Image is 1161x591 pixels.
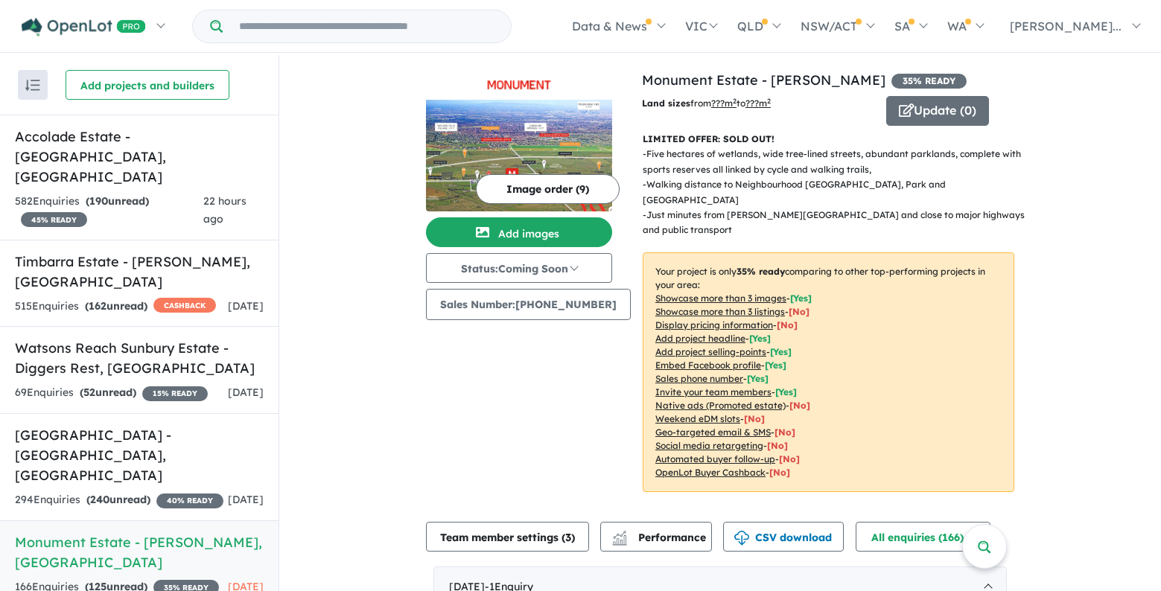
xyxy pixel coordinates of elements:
[15,127,264,187] h5: Accolade Estate - [GEOGRAPHIC_DATA] , [GEOGRAPHIC_DATA]
[228,299,264,313] span: [DATE]
[737,98,771,109] span: to
[891,74,967,89] span: 35 % READY
[767,440,788,451] span: [No]
[655,319,773,330] u: Display pricing information
[744,413,765,424] span: [No]
[655,467,766,478] u: OpenLot Buyer Cashback
[426,522,589,552] button: Team member settings (3)
[737,266,785,277] b: 35 % ready
[15,338,264,378] h5: Watsons Reach Sunbury Estate - Diggers Rest , [GEOGRAPHIC_DATA]
[426,289,631,320] button: Sales Number:[PHONE_NUMBER]
[655,373,743,384] u: Sales phone number
[765,360,786,371] span: [ Yes ]
[655,400,786,411] u: Native ads (Promoted estate)
[655,453,775,464] u: Automated buyer follow-up
[655,306,785,317] u: Showcase more than 3 listings
[642,71,885,89] a: Monument Estate - [PERSON_NAME]
[789,400,810,411] span: [No]
[426,253,612,283] button: Status:Coming Soon
[614,531,706,544] span: Performance
[655,427,771,438] u: Geo-targeted email & SMS
[15,491,223,509] div: 294 Enquir ies
[612,535,627,545] img: bar-chart.svg
[886,96,989,126] button: Update (0)
[142,386,208,401] span: 15 % READY
[15,252,264,292] h5: Timbarra Estate - [PERSON_NAME] , [GEOGRAPHIC_DATA]
[85,299,147,313] strong: ( unread)
[734,531,749,546] img: download icon
[770,346,792,357] span: [ Yes ]
[432,76,606,94] img: Monument Estate - Bonnie Brook Logo
[83,386,95,399] span: 52
[643,208,1026,238] p: - Just minutes from [PERSON_NAME][GEOGRAPHIC_DATA] and close to major highways and public transport
[66,70,229,100] button: Add projects and builders
[643,147,1026,177] p: - Five hectares of wetlands, wide tree-lined streets, abundant parklands, complete with sports re...
[15,384,208,402] div: 69 Enquir ies
[21,212,87,227] span: 45 % READY
[790,293,812,304] span: [ Yes ]
[228,493,264,506] span: [DATE]
[777,319,798,330] span: [ No ]
[600,522,712,552] button: Performance
[789,306,809,317] span: [ No ]
[642,98,690,109] b: Land sizes
[86,194,149,208] strong: ( unread)
[203,194,246,226] span: 22 hours ago
[15,193,203,229] div: 582 Enquir ies
[613,531,626,539] img: line-chart.svg
[153,298,216,313] span: CASHBACK
[655,360,761,371] u: Embed Facebook profile
[655,413,740,424] u: Weekend eDM slots
[856,522,990,552] button: All enquiries (166)
[643,132,1014,147] p: LIMITED OFFER: SOLD OUT!
[565,531,571,544] span: 3
[89,299,106,313] span: 162
[80,386,136,399] strong: ( unread)
[15,425,264,485] h5: [GEOGRAPHIC_DATA] - [GEOGRAPHIC_DATA] , [GEOGRAPHIC_DATA]
[643,177,1026,208] p: - Walking distance to Neighbourhood [GEOGRAPHIC_DATA], Park and [GEOGRAPHIC_DATA]
[426,100,612,211] img: Monument Estate - Bonnie Brook
[774,427,795,438] span: [No]
[226,10,508,42] input: Try estate name, suburb, builder or developer
[426,70,612,211] a: Monument Estate - Bonnie Brook LogoMonument Estate - Bonnie Brook
[228,386,264,399] span: [DATE]
[156,493,223,508] span: 40 % READY
[723,522,844,552] button: CSV download
[89,194,108,208] span: 190
[22,18,146,36] img: Openlot PRO Logo White
[655,386,772,397] u: Invite your team members
[476,174,620,204] button: Image order (9)
[733,97,737,105] sup: 2
[747,373,769,384] span: [ Yes ]
[643,252,1014,492] p: Your project is only comparing to other top-performing projects in your area: - - - - - - - - - -...
[15,298,216,316] div: 515 Enquir ies
[90,493,109,506] span: 240
[745,98,771,109] u: ???m
[1010,19,1122,33] span: [PERSON_NAME]...
[642,96,875,111] p: from
[655,440,763,451] u: Social media retargeting
[775,386,797,397] span: [ Yes ]
[767,97,771,105] sup: 2
[749,333,771,344] span: [ Yes ]
[86,493,150,506] strong: ( unread)
[655,333,745,344] u: Add project headline
[769,467,790,478] span: [No]
[655,346,766,357] u: Add project selling-points
[25,80,40,91] img: sort.svg
[711,98,737,109] u: ??? m
[15,532,264,572] h5: Monument Estate - [PERSON_NAME] , [GEOGRAPHIC_DATA]
[779,453,800,464] span: [No]
[426,217,612,247] button: Add images
[655,293,786,304] u: Showcase more than 3 images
